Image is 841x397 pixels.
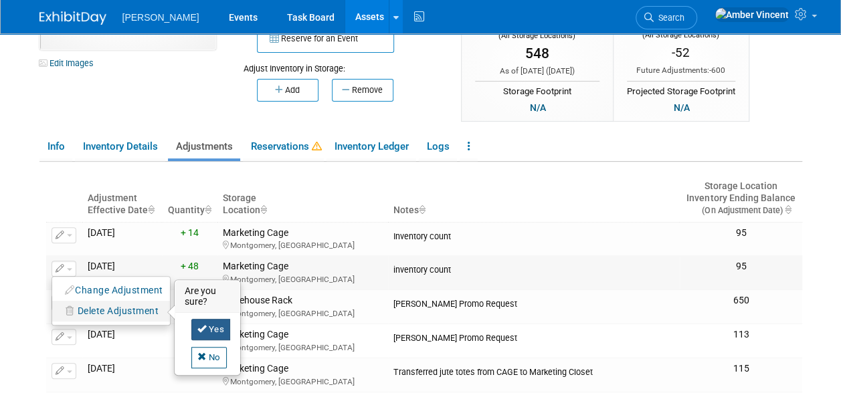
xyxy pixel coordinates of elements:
[685,363,797,375] div: 115
[82,222,162,256] td: [DATE]
[257,25,394,53] button: Reserve for an Event
[709,65,725,75] span: -600
[223,227,383,251] div: Marketing Cage
[475,81,599,98] div: Storage Footprint
[82,324,162,358] td: [DATE]
[223,307,383,319] div: Montgomery, [GEOGRAPHIC_DATA]
[82,256,162,290] td: [DATE]
[39,55,99,72] a: Edit Images
[332,79,393,102] button: Remove
[419,135,457,158] a: Logs
[393,329,674,344] div: [PERSON_NAME] Promo Request
[168,135,240,158] a: Adjustments
[627,65,735,76] div: Future Adjustments:
[685,295,797,307] div: 650
[39,11,106,25] img: ExhibitDay
[223,375,383,387] div: Montgomery, [GEOGRAPHIC_DATA]
[685,329,797,341] div: 113
[244,53,441,75] div: Adjust Inventory in Storage:
[627,81,735,98] div: Projected Storage Footprint
[162,175,217,222] th: Quantity : activate to sort column ascending
[475,29,599,41] div: (All Storage Locations)
[191,319,231,340] a: Yes
[59,281,170,299] button: Change Adjustment
[685,227,797,239] div: 95
[526,100,550,115] div: N/A
[223,273,383,285] div: Montgomery, [GEOGRAPHIC_DATA]
[75,135,165,158] a: Inventory Details
[82,175,162,222] th: Adjustment Effective Date : activate to sort column ascending
[627,28,735,41] div: (All Storage Locations)
[223,341,383,353] div: Montgomery, [GEOGRAPHIC_DATA]
[690,205,782,215] span: (On Adjustment Date)
[525,45,549,61] span: 548
[672,45,690,60] span: -52
[175,281,240,313] h3: Are you sure?
[393,295,674,309] div: [PERSON_NAME] Promo Request
[223,239,383,251] div: Montgomery, [GEOGRAPHIC_DATA]
[243,135,324,158] a: Reservations
[388,175,680,222] th: Notes : activate to sort column ascending
[549,66,572,76] span: [DATE]
[39,135,72,158] a: Info
[670,100,694,115] div: N/A
[475,65,599,77] div: As of [DATE] ( )
[223,329,383,353] div: Marketing Cage
[393,363,674,378] div: Transferred jute totes from CAGE to Marketing Closet
[217,175,388,222] th: Storage Location : activate to sort column ascending
[326,135,416,158] a: Inventory Ledger
[685,261,797,273] div: 95
[78,305,159,316] span: Delete Adjustment
[181,261,199,271] span: + 48
[257,79,318,102] button: Add
[393,227,674,242] div: Inventory count
[654,13,684,23] span: Search
[223,363,383,387] div: Marketing Cage
[715,7,789,22] img: Amber Vincent
[181,227,199,238] span: + 14
[191,347,227,368] a: No
[680,175,802,222] th: Storage LocationInventory Ending Balance (On Adjustment Date) : activate to sort column ascending
[223,261,383,285] div: Marketing Cage
[636,6,697,29] a: Search
[122,12,199,23] span: [PERSON_NAME]
[393,261,674,275] div: inventory count
[59,302,166,320] button: Delete Adjustment
[82,358,162,392] td: [DATE]
[223,295,383,319] div: Warehouse Rack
